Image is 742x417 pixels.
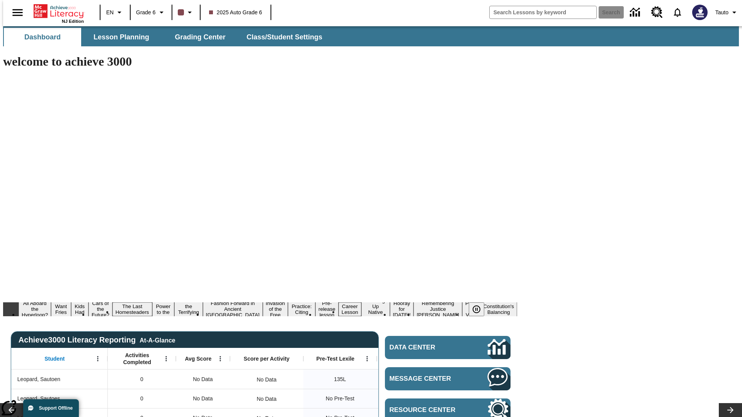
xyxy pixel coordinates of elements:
[390,344,462,351] span: Data Center
[480,297,517,322] button: Slide 17 The Constitution's Balancing Act
[715,8,728,17] span: Tauto
[414,299,462,319] button: Slide 15 Remembering Justice O'Connor
[133,5,169,19] button: Grade: Grade 6, Select a grade
[112,352,163,366] span: Activities Completed
[108,389,176,408] div: 0, Leopard, Sautoes
[140,395,143,403] span: 0
[19,336,175,344] span: Achieve3000 Literacy Reporting
[189,391,216,407] span: No Data
[3,54,517,69] h1: welcome to achieve 3000
[692,5,708,20] img: Avatar
[214,353,226,364] button: Open Menu
[253,372,280,387] div: No Data, Leopard, Sautoen
[112,302,152,316] button: Slide 5 The Last Homesteaders
[71,291,88,328] button: Slide 3 Dirty Jobs Kids Had To Do
[390,375,465,383] span: Message Center
[174,297,203,322] button: Slide 7 Attack of the Terrifying Tomatoes
[34,3,84,24] div: Home
[19,299,51,319] button: Slide 1 All Aboard the Hyperloop?
[140,336,175,344] div: At-A-Glance
[334,375,346,383] span: 135 Lexile, Leopard, Sautoen
[62,19,84,24] span: NJ Edition
[92,353,104,364] button: Open Menu
[390,299,414,319] button: Slide 14 Hooray for Constitution Day!
[385,367,511,390] a: Message Center
[385,336,511,359] a: Data Center
[647,2,667,23] a: Resource Center, Will open in new tab
[162,28,239,46] button: Grading Center
[152,297,175,322] button: Slide 6 Solar Power to the People
[203,299,263,319] button: Slide 8 Fashion Forward in Ancient Rome
[140,375,143,383] span: 0
[469,302,484,316] button: Pause
[51,291,71,328] button: Slide 2 Do You Want Fries With That?
[625,2,647,23] a: Data Center
[106,8,114,17] span: EN
[253,391,280,407] div: No Data, Leopard, Sautoes
[34,3,84,19] a: Home
[712,5,742,19] button: Profile/Settings
[326,395,354,403] span: No Pre-Test, Leopard, Sautoes
[175,33,225,42] span: Grading Center
[339,302,361,316] button: Slide 12 Career Lesson
[17,375,60,383] span: Leopard, Sautoen
[361,353,373,364] button: Open Menu
[490,6,596,19] input: search field
[247,33,322,42] span: Class/Student Settings
[469,302,492,316] div: Pause
[44,355,65,362] span: Student
[3,28,329,46] div: SubNavbar
[108,370,176,389] div: 0, Leopard, Sautoen
[263,293,288,325] button: Slide 9 The Invasion of the Free CD
[176,389,230,408] div: No Data, Leopard, Sautoes
[667,2,688,22] a: Notifications
[39,405,73,411] span: Support Offline
[23,399,79,417] button: Support Offline
[688,2,712,22] button: Select a new avatar
[17,395,60,403] span: Leopard, Sautoes
[176,370,230,389] div: No Data, Leopard, Sautoen
[4,28,81,46] button: Dashboard
[189,371,216,387] span: No Data
[315,299,339,319] button: Slide 11 Pre-release lesson
[719,403,742,417] button: Lesson carousel, Next
[361,297,390,322] button: Slide 13 Cooking Up Native Traditions
[160,353,172,364] button: Open Menu
[244,355,290,362] span: Score per Activity
[24,33,61,42] span: Dashboard
[317,355,355,362] span: Pre-Test Lexile
[3,26,739,46] div: SubNavbar
[103,5,128,19] button: Language: EN, Select a language
[136,8,156,17] span: Grade 6
[462,299,480,319] button: Slide 16 Point of View
[390,406,465,414] span: Resource Center
[83,28,160,46] button: Lesson Planning
[6,1,29,24] button: Open side menu
[88,299,112,319] button: Slide 4 Cars of the Future?
[240,28,328,46] button: Class/Student Settings
[175,5,197,19] button: Class color is dark brown. Change class color
[288,297,315,322] button: Slide 10 Mixed Practice: Citing Evidence
[94,33,149,42] span: Lesson Planning
[209,8,262,17] span: 2025 Auto Grade 6
[185,355,211,362] span: Avg Score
